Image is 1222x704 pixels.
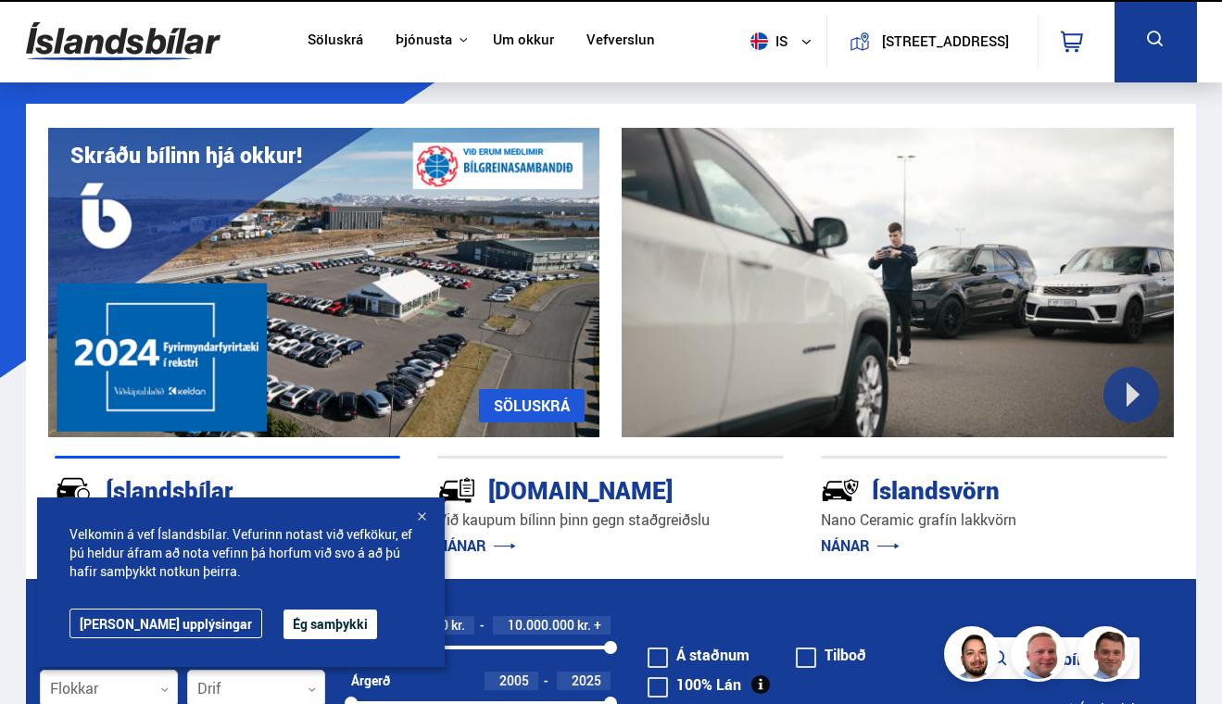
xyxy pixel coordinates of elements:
button: is [743,14,826,69]
img: svg+xml;base64,PHN2ZyB4bWxucz0iaHR0cDovL3d3dy53My5vcmcvMjAwMC9zdmciIHdpZHRoPSI1MTIiIGhlaWdodD0iNT... [750,32,768,50]
button: Þjónusta [396,31,452,49]
div: Árgerð [351,673,390,688]
h1: Skráðu bílinn hjá okkur! [70,143,302,168]
button: Ég samþykki [283,610,377,639]
a: NÁNAR [437,535,516,556]
label: Tilboð [796,647,866,662]
p: Nano Ceramic grafín lakkvörn [821,509,1167,531]
img: FbJEzSuNWCJXmdc-.webp [1080,629,1136,685]
span: 2025 [572,672,601,689]
div: [DOMAIN_NAME] [437,472,718,505]
span: 2005 [499,672,529,689]
span: Velkomin á vef Íslandsbílar. Vefurinn notast við vefkökur, ef þú heldur áfram að nota vefinn þá h... [69,525,412,581]
span: 10.000.000 [508,616,574,634]
span: kr. [577,618,591,633]
p: Við kaupum bílinn þinn gegn staðgreiðslu [437,509,784,531]
a: SÖLUSKRÁ [479,389,585,422]
img: nhp88E3Fdnt1Opn2.png [947,629,1002,685]
span: kr. [451,618,465,633]
a: Um okkur [493,31,554,51]
div: Íslandsbílar [55,472,335,505]
a: Vefverslun [586,31,655,51]
img: -Svtn6bYgwAsiwNX.svg [821,471,860,509]
span: + [594,618,601,633]
a: Söluskrá [308,31,363,51]
a: [STREET_ADDRESS] [838,15,1027,68]
a: NÁNAR [821,535,900,556]
div: Íslandsvörn [821,472,1102,505]
button: [STREET_ADDRESS] [877,33,1014,49]
label: Á staðnum [648,647,750,662]
label: 100% Lán [648,677,741,692]
img: JRvxyua_JYH6wB4c.svg [55,471,94,509]
a: [PERSON_NAME] upplýsingar [69,609,262,638]
span: is [743,32,789,50]
img: tr5P-W3DuiFaO7aO.svg [437,471,476,509]
img: eKx6w-_Home_640_.png [48,128,600,437]
img: G0Ugv5HjCgRt.svg [26,11,220,71]
img: siFngHWaQ9KaOqBr.png [1014,629,1069,685]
